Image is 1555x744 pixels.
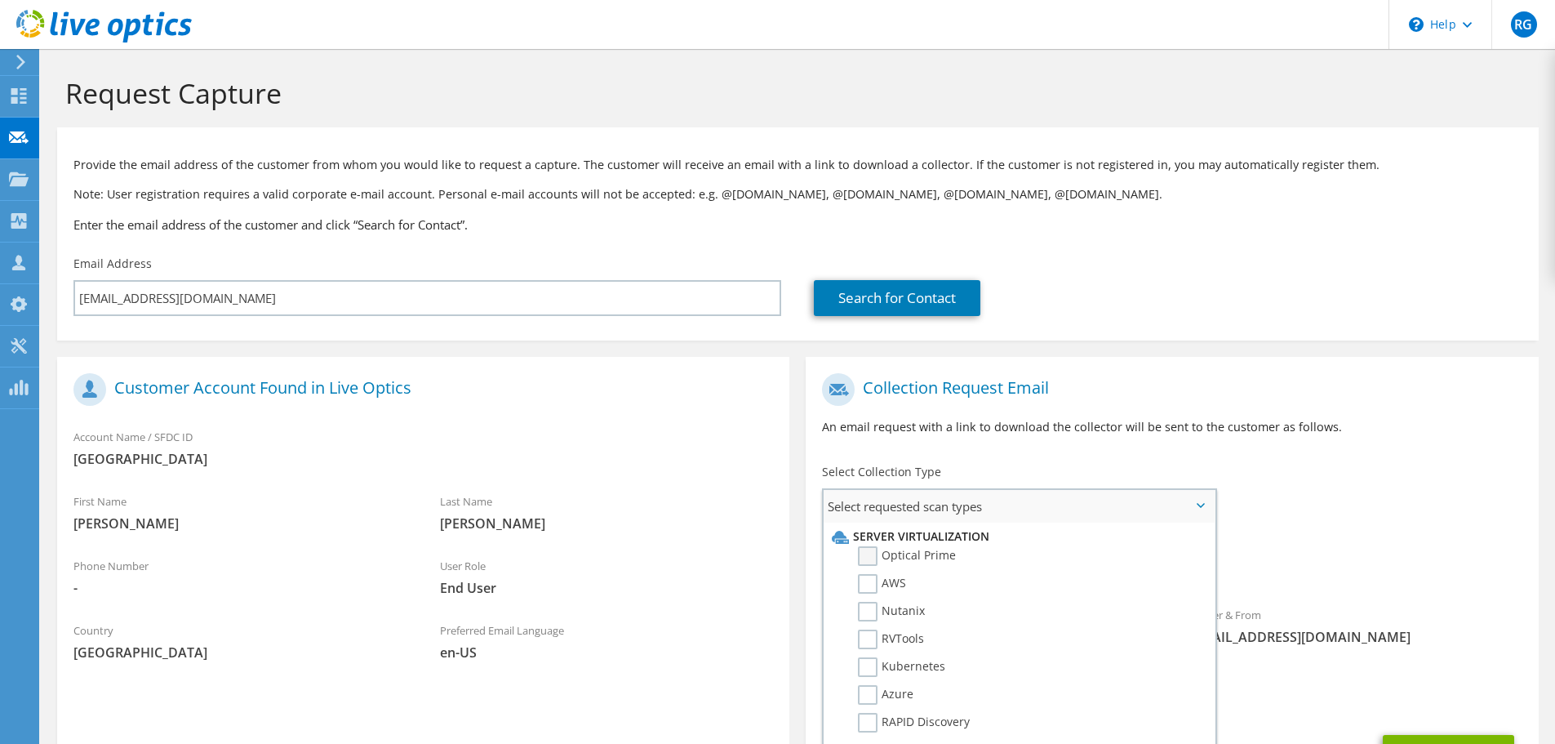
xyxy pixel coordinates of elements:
[814,280,980,316] a: Search for Contact
[858,602,925,621] label: Nutanix
[858,657,945,677] label: Kubernetes
[822,418,1522,436] p: An email request with a link to download the collector will be sent to the customer as follows.
[1409,17,1424,32] svg: \n
[822,373,1513,406] h1: Collection Request Email
[73,216,1522,234] h3: Enter the email address of the customer and click “Search for Contact”.
[73,450,773,468] span: [GEOGRAPHIC_DATA]
[828,527,1206,546] li: Server Virtualization
[57,613,424,670] div: Country
[65,76,1522,110] h1: Request Capture
[858,546,956,566] label: Optical Prime
[57,420,789,476] div: Account Name / SFDC ID
[424,549,790,605] div: User Role
[73,373,765,406] h1: Customer Account Found in Live Optics
[1511,11,1537,38] span: RG
[424,484,790,541] div: Last Name
[858,574,906,594] label: AWS
[424,613,790,670] div: Preferred Email Language
[858,630,924,649] label: RVTools
[858,713,970,733] label: RAPID Discovery
[806,662,1538,719] div: CC & Reply To
[57,484,424,541] div: First Name
[73,156,1522,174] p: Provide the email address of the customer from whom you would like to request a capture. The cust...
[858,685,913,705] label: Azure
[73,515,407,532] span: [PERSON_NAME]
[440,644,774,662] span: en-US
[73,256,152,272] label: Email Address
[822,464,941,480] label: Select Collection Type
[1172,598,1539,654] div: Sender & From
[1188,628,1522,646] span: [EMAIL_ADDRESS][DOMAIN_NAME]
[73,579,407,597] span: -
[440,515,774,532] span: [PERSON_NAME]
[824,490,1215,523] span: Select requested scan types
[440,579,774,597] span: End User
[57,549,424,605] div: Phone Number
[73,644,407,662] span: [GEOGRAPHIC_DATA]
[806,529,1538,590] div: Requested Collections
[806,598,1172,654] div: To
[73,185,1522,203] p: Note: User registration requires a valid corporate e-mail account. Personal e-mail accounts will ...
